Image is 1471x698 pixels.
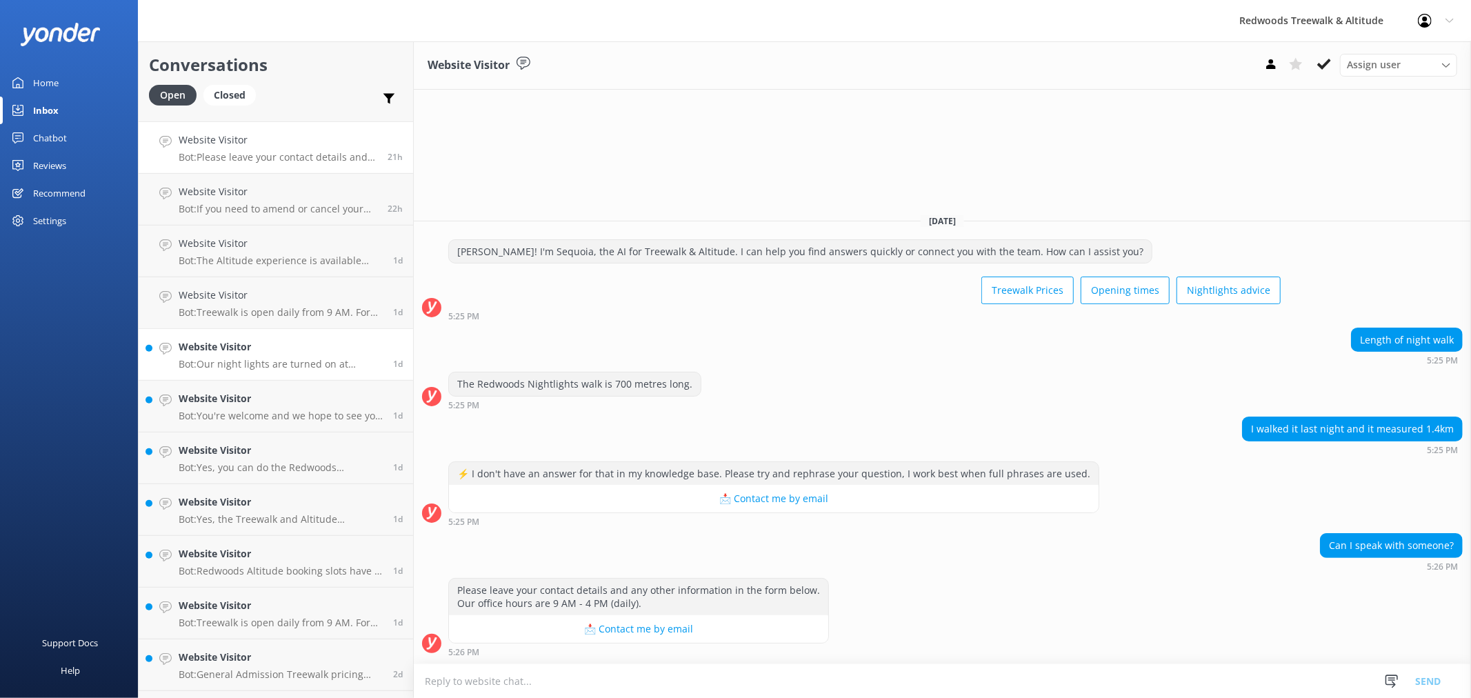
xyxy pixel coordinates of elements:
strong: 5:25 PM [448,401,479,410]
h4: Website Visitor [179,443,383,458]
button: 📩 Contact me by email [449,615,828,643]
span: 08:49am 17-Aug-2025 (UTC +12:00) Pacific/Auckland [393,306,403,318]
h4: Website Visitor [179,650,383,665]
span: 12:05pm 17-Aug-2025 (UTC +12:00) Pacific/Auckland [393,255,403,266]
div: 05:26pm 17-Aug-2025 (UTC +12:00) Pacific/Auckland [1320,561,1463,571]
h4: Website Visitor [179,546,383,561]
p: Bot: Yes, you can do the Redwoods Nightlights walk in the rain. The canopy provides some shelter,... [179,461,383,474]
p: Bot: If you need to amend or cancel your Treewalk tickets, please contact us at [EMAIL_ADDRESS][D... [179,203,377,215]
p: Bot: You're welcome and we hope to see you at [GEOGRAPHIC_DATA] & Altitude soon! [179,410,383,422]
button: Treewalk Prices [981,277,1074,304]
h2: Conversations [149,52,403,78]
div: [PERSON_NAME]! I'm Sequoia, the AI for Treewalk & Altitude. I can help you find answers quickly o... [449,240,1152,263]
span: [DATE] [921,215,964,227]
a: Website VisitorBot:Treewalk is open daily from 9 AM. For last ticket sold times, please check our... [139,277,413,329]
span: 05:43pm 16-Aug-2025 (UTC +12:00) Pacific/Auckland [393,461,403,473]
a: Website VisitorBot:Yes, the Treewalk and Altitude experiences are great all-weather activities an... [139,484,413,536]
strong: 5:26 PM [1427,563,1458,571]
a: Website VisitorBot:Redwoods Altitude booking slots have a maximum capacity of 10 participants. Ho... [139,536,413,588]
a: Website VisitorBot:Please leave your contact details and any other information in the form below.... [139,122,413,174]
a: Website VisitorBot:You're welcome and we hope to see you at [GEOGRAPHIC_DATA] & Altitude soon!1d [139,381,413,432]
p: Bot: Redwoods Altitude booking slots have a maximum capacity of 10 participants. However, the Tre... [179,565,383,577]
div: 05:25pm 17-Aug-2025 (UTC +12:00) Pacific/Auckland [1351,355,1463,365]
h4: Website Visitor [179,288,383,303]
h4: Website Visitor [179,598,383,613]
a: Closed [203,87,263,102]
p: Bot: General Admission Treewalk pricing starts at $42 for adults (16+ years) and $26 for children... [179,668,383,681]
h4: Website Visitor [179,339,383,355]
a: Website VisitorBot:General Admission Treewalk pricing starts at $42 for adults (16+ years) and $2... [139,639,413,691]
div: Support Docs [43,629,99,657]
div: 05:25pm 17-Aug-2025 (UTC +12:00) Pacific/Auckland [448,517,1099,526]
span: 05:17pm 16-Aug-2025 (UTC +12:00) Pacific/Auckland [393,565,403,577]
span: 05:26pm 17-Aug-2025 (UTC +12:00) Pacific/Auckland [388,151,403,163]
strong: 5:25 PM [448,312,479,321]
h4: Website Visitor [179,495,383,510]
span: 03:53pm 16-Aug-2025 (UTC +12:00) Pacific/Auckland [393,617,403,628]
div: Can I speak with someone? [1321,534,1462,557]
span: Assign user [1347,57,1401,72]
img: yonder-white-logo.png [21,23,100,46]
h4: Website Visitor [179,391,383,406]
div: Help [61,657,80,684]
div: Chatbot [33,124,67,152]
div: Assign User [1340,54,1457,76]
span: 02:57pm 16-Aug-2025 (UTC +12:00) Pacific/Auckland [393,668,403,680]
div: Recommend [33,179,86,207]
button: Nightlights advice [1177,277,1281,304]
button: Opening times [1081,277,1170,304]
p: Bot: The Altitude experience is available during the day only, but specific times are not mention... [179,255,383,267]
div: Closed [203,85,256,106]
div: 05:26pm 17-Aug-2025 (UTC +12:00) Pacific/Auckland [448,647,829,657]
div: Reviews [33,152,66,179]
h4: Website Visitor [179,236,383,251]
div: Home [33,69,59,97]
div: Open [149,85,197,106]
div: I walked it last night and it measured 1.4km [1243,417,1462,441]
div: The Redwoods Nightlights walk is 700 metres long. [449,372,701,396]
strong: 5:25 PM [1427,446,1458,455]
p: Bot: Please leave your contact details and any other information in the form below. Our office ho... [179,151,377,163]
strong: 5:25 PM [1427,357,1458,365]
div: 05:25pm 17-Aug-2025 (UTC +12:00) Pacific/Auckland [448,400,701,410]
div: Please leave your contact details and any other information in the form below. Our office hours a... [449,579,828,615]
p: Bot: Treewalk is open daily from 9 AM. For last ticket sold times, please check our website FAQs ... [179,306,383,319]
p: Bot: Our night lights are turned on at sunset, and the night walk starts 20 minutes thereafter. W... [179,358,383,370]
a: Website VisitorBot:Our night lights are turned on at sunset, and the night walk starts 20 minutes... [139,329,413,381]
a: Website VisitorBot:Treewalk is open daily from 9 AM. For last ticket sold times, please check our... [139,588,413,639]
span: 05:25pm 16-Aug-2025 (UTC +12:00) Pacific/Auckland [393,513,403,525]
h4: Website Visitor [179,184,377,199]
div: Settings [33,207,66,235]
div: Inbox [33,97,59,124]
h3: Website Visitor [428,57,510,74]
button: 📩 Contact me by email [449,485,1099,512]
strong: 5:26 PM [448,648,479,657]
p: Bot: Treewalk is open daily from 9 AM. For last ticket sold times, please check our website FAQs ... [179,617,383,629]
div: 05:25pm 17-Aug-2025 (UTC +12:00) Pacific/Auckland [448,311,1281,321]
a: Website VisitorBot:The Altitude experience is available during the day only, but specific times a... [139,226,413,277]
span: 06:11pm 16-Aug-2025 (UTC +12:00) Pacific/Auckland [393,410,403,421]
div: 05:25pm 17-Aug-2025 (UTC +12:00) Pacific/Auckland [1242,445,1463,455]
a: Website VisitorBot:Yes, you can do the Redwoods Nightlights walk in the rain. The canopy provides... [139,432,413,484]
a: Website VisitorBot:If you need to amend or cancel your Treewalk tickets, please contact us at [EM... [139,174,413,226]
div: Length of night walk [1352,328,1462,352]
p: Bot: Yes, the Treewalk and Altitude experiences are great all-weather activities and are usually ... [179,513,383,526]
span: 04:42pm 17-Aug-2025 (UTC +12:00) Pacific/Auckland [388,203,403,215]
h4: Website Visitor [179,132,377,148]
div: ⚡ I don't have an answer for that in my knowledge base. Please try and rephrase your question, I ... [449,462,1099,486]
strong: 5:25 PM [448,518,479,526]
span: 06:24pm 16-Aug-2025 (UTC +12:00) Pacific/Auckland [393,358,403,370]
a: Open [149,87,203,102]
